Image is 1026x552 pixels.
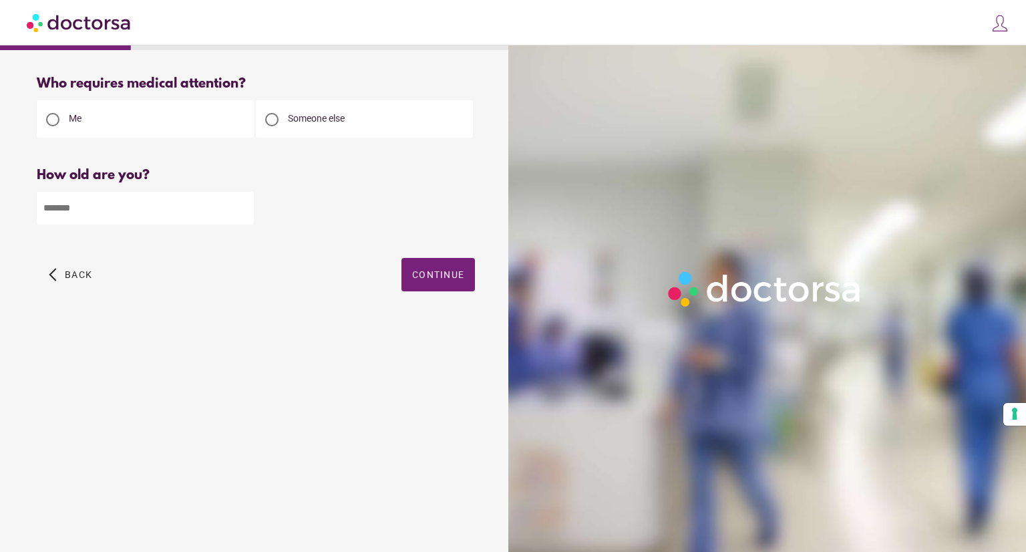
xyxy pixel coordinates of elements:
[43,258,98,291] button: arrow_back_ios Back
[412,269,464,280] span: Continue
[37,76,475,92] div: Who requires medical attention?
[991,14,1009,33] img: icons8-customer-100.png
[65,269,92,280] span: Back
[663,266,868,311] img: Logo-Doctorsa-trans-White-partial-flat.png
[69,113,81,124] span: Me
[27,7,132,37] img: Doctorsa.com
[37,168,475,183] div: How old are you?
[1003,403,1026,426] button: Your consent preferences for tracking technologies
[401,258,475,291] button: Continue
[288,113,345,124] span: Someone else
